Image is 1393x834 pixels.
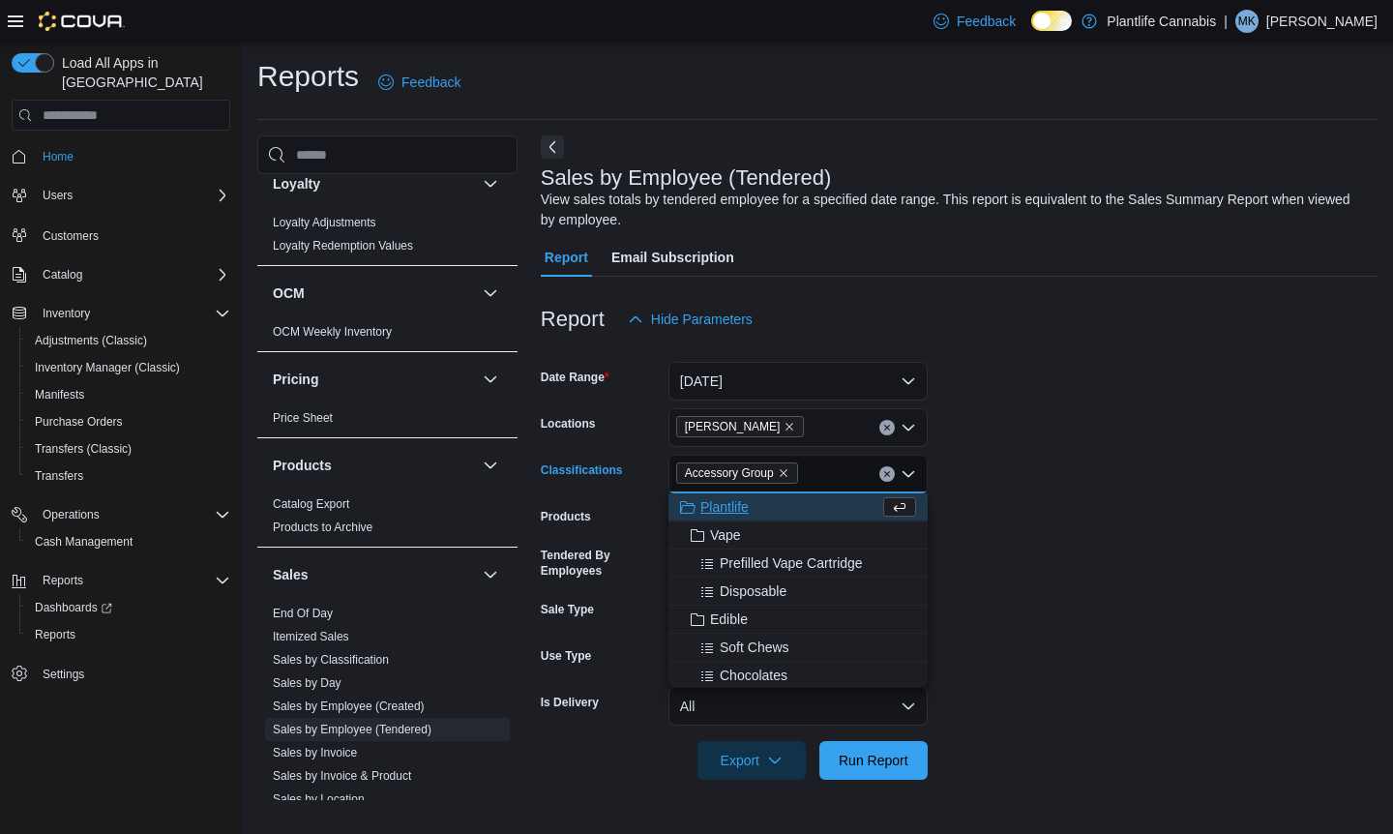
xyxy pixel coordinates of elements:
a: Reports [27,623,83,646]
button: Home [4,142,238,170]
button: Prefilled Vape Cartridge [668,550,928,578]
h3: OCM [273,283,305,303]
span: Itemized Sales [273,629,349,644]
button: Sales [273,565,475,584]
span: Transfers [35,468,83,484]
a: Cash Management [27,530,140,553]
nav: Complex example [12,134,230,738]
span: Feedback [957,12,1016,31]
button: Purchase Orders [19,408,238,435]
button: Pricing [273,370,475,389]
h1: Reports [257,57,359,96]
div: OCM [257,320,518,351]
span: Sales by Employee (Created) [273,699,425,714]
button: Loyalty [273,174,475,194]
span: Manifests [35,387,84,402]
span: Adjustments (Classic) [35,333,147,348]
button: Soft Chews [668,634,928,662]
span: Transfers (Classic) [27,437,230,461]
span: Vape [710,525,741,545]
button: Settings [4,660,238,688]
label: Locations [541,416,596,432]
span: Products to Archive [273,520,372,535]
button: Reports [19,621,238,648]
span: Users [35,184,230,207]
span: Catalog [35,263,230,286]
label: Use Type [541,648,591,664]
span: Inventory Manager (Classic) [35,360,180,375]
a: Sales by Invoice & Product [273,769,411,783]
h3: Report [541,308,605,331]
p: [PERSON_NAME] [1266,10,1378,33]
button: Catalog [35,263,90,286]
span: Hide Parameters [651,310,753,329]
span: Load All Apps in [GEOGRAPHIC_DATA] [54,53,230,92]
a: Sales by Invoice [273,746,357,760]
a: Adjustments (Classic) [27,329,155,352]
span: MK [1238,10,1256,33]
button: Products [273,456,475,475]
button: Remove Accessory Group from selection in this group [778,467,789,479]
span: Catalog [43,267,82,283]
a: Sales by Day [273,676,341,690]
a: Home [35,145,81,168]
label: Date Range [541,370,609,385]
span: Adjustments (Classic) [27,329,230,352]
span: OCM Weekly Inventory [273,324,392,340]
button: Sales [479,563,502,586]
button: Open list of options [901,420,916,435]
h3: Sales by Employee (Tendered) [541,166,832,190]
a: Dashboards [19,594,238,621]
h3: Loyalty [273,174,320,194]
button: Pricing [479,368,502,391]
div: Pricing [257,406,518,437]
span: Catalog Export [273,496,349,512]
label: Sale Type [541,602,594,617]
button: Reports [4,567,238,594]
span: Email Subscription [611,238,734,277]
span: Sales by Day [273,675,341,691]
a: Feedback [926,2,1023,41]
label: Tendered By Employees [541,548,661,579]
span: Accessory Group [676,462,798,484]
span: Users [43,188,73,203]
span: Leduc [676,416,805,437]
button: Plantlife [668,493,928,521]
span: Reports [43,573,83,588]
a: Feedback [370,63,468,102]
button: Cash Management [19,528,238,555]
a: Purchase Orders [27,410,131,433]
button: Loyalty [479,172,502,195]
button: Users [35,184,80,207]
span: Export [709,741,794,780]
span: Transfers [27,464,230,488]
span: Manifests [27,383,230,406]
button: Operations [35,503,107,526]
img: Cova [39,12,125,31]
button: Next [541,135,564,159]
span: Home [35,144,230,168]
a: Dashboards [27,596,120,619]
span: Chocolates [720,666,787,685]
span: Feedback [401,73,460,92]
button: All [668,687,928,726]
button: Products [479,454,502,477]
a: Catalog Export [273,497,349,511]
span: Customers [43,228,99,244]
span: Settings [43,667,84,682]
span: Reports [35,569,230,592]
button: Edible [668,606,928,634]
span: Inventory [43,306,90,321]
button: Users [4,182,238,209]
span: Loyalty Adjustments [273,215,376,230]
div: Matt Kutera [1235,10,1259,33]
span: Purchase Orders [35,414,123,430]
span: Report [545,238,588,277]
button: Inventory [4,300,238,327]
span: Sales by Classification [273,652,389,668]
a: Settings [35,663,92,686]
button: Catalog [4,261,238,288]
a: End Of Day [273,607,333,620]
span: Soft Chews [720,638,789,657]
input: Dark Mode [1031,11,1072,31]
